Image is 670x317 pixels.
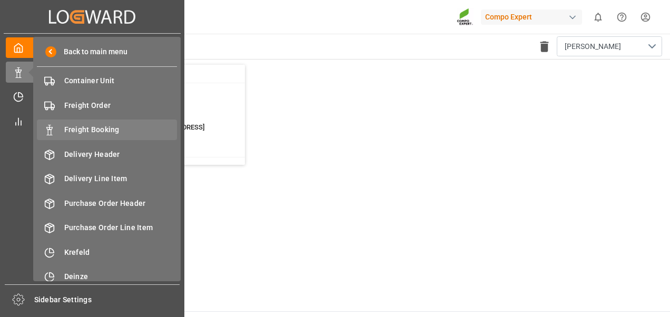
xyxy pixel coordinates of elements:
[565,41,621,52] span: [PERSON_NAME]
[37,242,177,262] a: Krefeld
[56,46,127,57] span: Back to main menu
[34,294,180,305] span: Sidebar Settings
[6,37,179,58] a: My Cockpit
[37,217,177,238] a: Purchase Order Line Item
[6,111,179,131] a: My Reports
[64,247,178,258] span: Krefeld
[64,222,178,233] span: Purchase Order Line Item
[37,266,177,287] a: Deinze
[37,169,177,189] a: Delivery Line Item
[6,86,179,107] a: Timeslot Management
[64,149,178,160] span: Delivery Header
[64,198,178,209] span: Purchase Order Header
[37,193,177,213] a: Purchase Order Header
[37,71,177,91] a: Container Unit
[64,271,178,282] span: Deinze
[64,75,178,86] span: Container Unit
[37,95,177,115] a: Freight Order
[64,100,178,111] span: Freight Order
[37,144,177,164] a: Delivery Header
[37,120,177,140] a: Freight Booking
[64,173,178,184] span: Delivery Line Item
[557,36,662,56] button: open menu
[64,124,178,135] span: Freight Booking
